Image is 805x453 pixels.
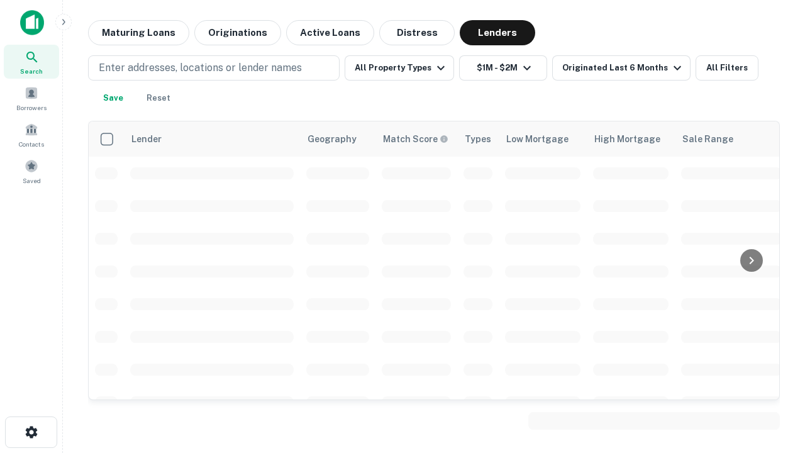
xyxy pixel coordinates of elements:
th: Lender [124,121,300,157]
th: Geography [300,121,375,157]
a: Search [4,45,59,79]
a: Borrowers [4,81,59,115]
span: Search [20,66,43,76]
div: Originated Last 6 Months [562,60,685,75]
span: Borrowers [16,103,47,113]
a: Saved [4,154,59,188]
div: Sale Range [682,131,733,147]
div: Capitalize uses an advanced AI algorithm to match your search with the best lender. The match sco... [383,132,448,146]
span: Saved [23,176,41,186]
img: capitalize-icon.png [20,10,44,35]
button: All Property Types [345,55,454,81]
h6: Match Score [383,132,446,146]
th: Capitalize uses an advanced AI algorithm to match your search with the best lender. The match sco... [375,121,457,157]
th: Sale Range [675,121,788,157]
button: All Filters [696,55,758,81]
th: High Mortgage [587,121,675,157]
div: High Mortgage [594,131,660,147]
span: Contacts [19,139,44,149]
button: $1M - $2M [459,55,547,81]
p: Enter addresses, locations or lender names [99,60,302,75]
th: Types [457,121,499,157]
div: Geography [308,131,357,147]
div: Lender [131,131,162,147]
button: Reset [138,86,179,111]
th: Low Mortgage [499,121,587,157]
iframe: Chat Widget [742,312,805,372]
button: Active Loans [286,20,374,45]
button: Originations [194,20,281,45]
button: Distress [379,20,455,45]
div: Low Mortgage [506,131,569,147]
button: Save your search to get updates of matches that match your search criteria. [93,86,133,111]
button: Originated Last 6 Months [552,55,691,81]
button: Enter addresses, locations or lender names [88,55,340,81]
div: Types [465,131,491,147]
button: Maturing Loans [88,20,189,45]
button: Lenders [460,20,535,45]
a: Contacts [4,118,59,152]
